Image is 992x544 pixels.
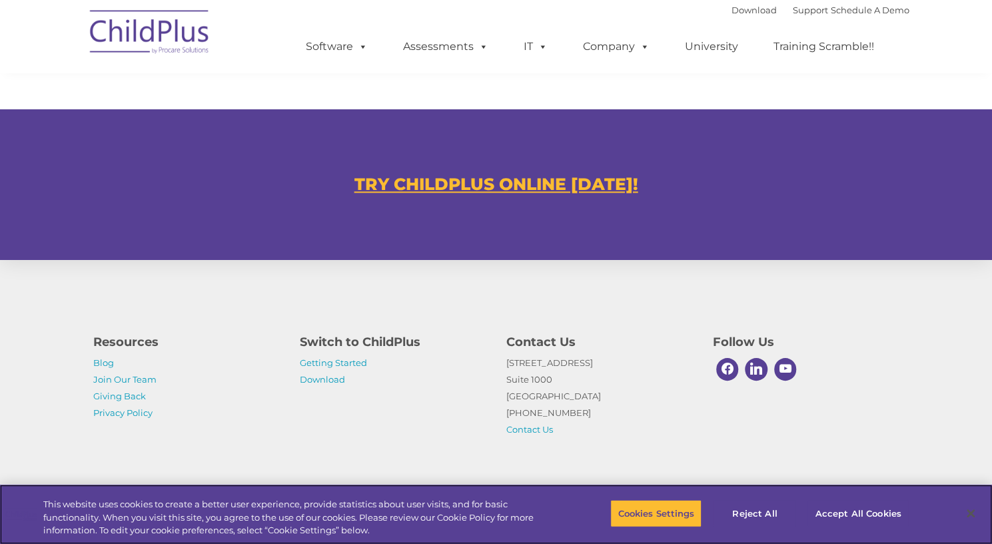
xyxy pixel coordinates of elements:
p: [STREET_ADDRESS] Suite 1000 [GEOGRAPHIC_DATA] [PHONE_NUMBER] [506,355,693,438]
a: TRY CHILDPLUS ONLINE [DATE]! [354,174,638,194]
a: Contact Us [506,424,553,435]
h4: Contact Us [506,333,693,351]
a: Download [300,374,345,385]
a: Software [292,33,381,60]
a: Giving Back [93,391,146,401]
a: Download [732,5,777,15]
a: Assessments [390,33,502,60]
h4: Resources [93,333,280,351]
div: This website uses cookies to create a better user experience, provide statistics about user visit... [43,498,546,537]
h4: Follow Us [713,333,899,351]
a: Schedule A Demo [831,5,909,15]
a: Youtube [771,355,800,384]
a: Training Scramble!! [760,33,887,60]
a: Privacy Policy [93,407,153,418]
button: Cookies Settings [610,499,702,527]
a: Getting Started [300,357,367,368]
font: | [732,5,909,15]
button: Close [956,499,985,528]
a: IT [510,33,561,60]
a: University [672,33,751,60]
img: ChildPlus by Procare Solutions [83,1,217,67]
a: Linkedin [742,355,771,384]
button: Accept All Cookies [807,499,908,527]
a: Blog [93,357,114,368]
a: Support [793,5,828,15]
h4: Switch to ChildPlus [300,333,486,351]
a: Join Our Team [93,374,157,385]
button: Reject All [713,499,796,527]
a: Facebook [713,355,742,384]
a: Company [570,33,663,60]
